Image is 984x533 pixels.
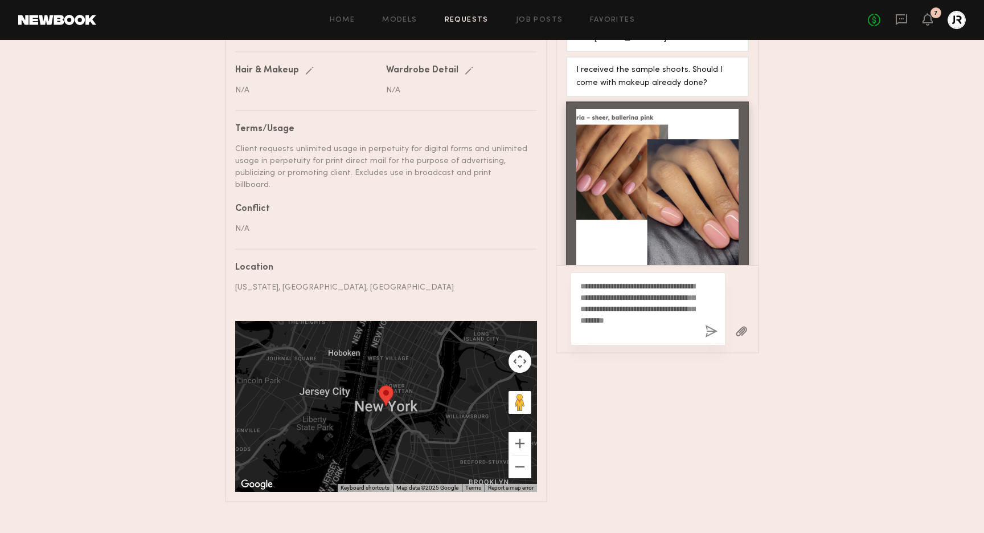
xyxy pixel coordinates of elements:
a: Favorites [590,17,635,24]
a: Models [382,17,417,24]
button: Zoom out [509,455,531,478]
div: Location [235,263,528,272]
div: N/A [386,84,528,96]
a: Job Posts [516,17,563,24]
div: Wardrobe Detail [386,66,458,75]
a: Terms [465,485,481,491]
div: Hair & Makeup [235,66,299,75]
div: [US_STATE], [GEOGRAPHIC_DATA], [GEOGRAPHIC_DATA] [235,282,528,294]
a: Requests [445,17,489,24]
div: N/A [235,223,528,235]
button: Drag Pegman onto the map to open Street View [509,391,531,414]
a: Report a map error [488,485,534,491]
div: N/A [235,84,378,96]
div: 7 [934,10,938,17]
div: Terms/Usage [235,125,528,134]
a: Home [330,17,355,24]
img: Google [238,477,276,492]
button: Keyboard shortcuts [341,484,389,492]
button: Zoom in [509,432,531,455]
div: Client requests unlimited usage in perpetuity for digital forms and unlimited usage in perpetuity... [235,143,528,191]
div: I received the sample shoots. Should I come with makeup already done? [576,64,739,90]
div: Conflict [235,205,528,214]
span: Map data ©2025 Google [396,485,458,491]
a: Open this area in Google Maps (opens a new window) [238,477,276,492]
button: Map camera controls [509,350,531,373]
